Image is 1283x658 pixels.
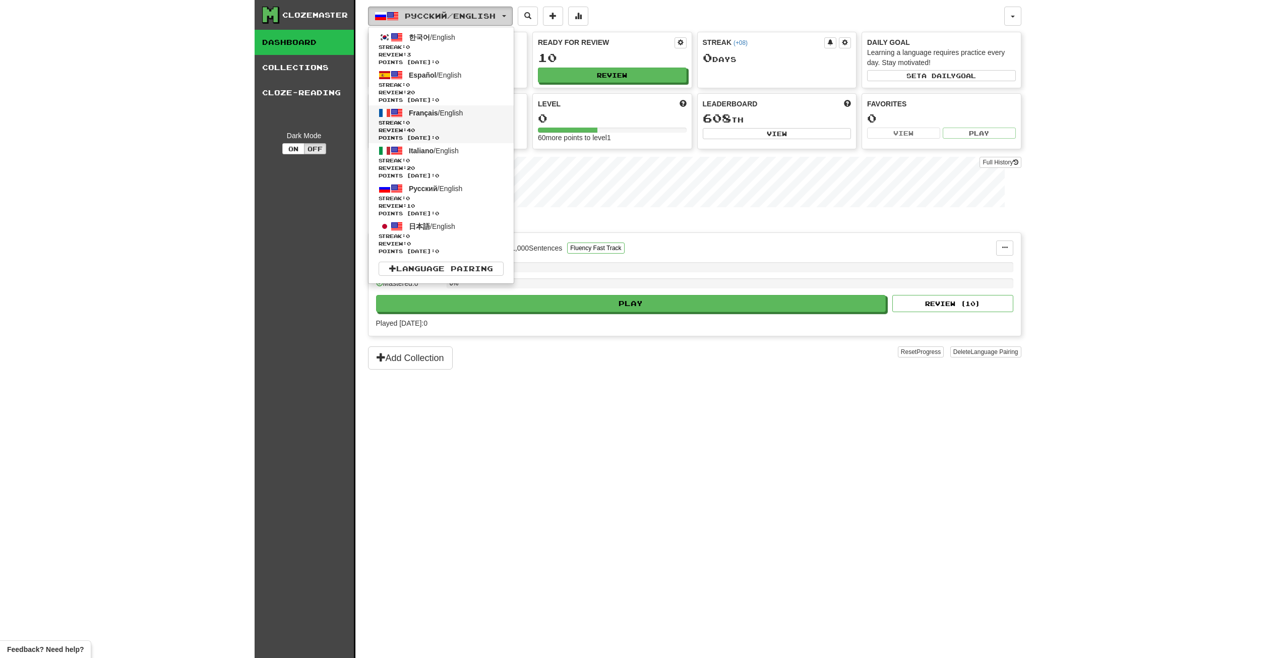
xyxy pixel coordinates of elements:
[406,82,410,88] span: 0
[892,295,1013,312] button: Review (10)
[369,181,514,219] a: Русский/EnglishStreak:0 Review:10Points [DATE]:0
[844,99,851,109] span: This week in points, UTC
[376,319,427,327] span: Played [DATE]: 0
[379,232,504,240] span: Streak:
[379,51,504,58] span: Review: 3
[568,7,588,26] button: More stats
[255,55,354,80] a: Collections
[409,222,455,230] span: / English
[409,109,463,117] span: / English
[980,157,1021,168] a: Full History
[703,112,851,125] div: th
[369,68,514,105] a: Español/EnglishStreak:0 Review:20Points [DATE]:0
[703,99,758,109] span: Leaderboard
[379,89,504,96] span: Review: 20
[867,47,1016,68] div: Learning a language requires practice every day. Stay motivated!
[369,143,514,181] a: Italiano/EnglishStreak:0 Review:20Points [DATE]:0
[369,105,514,143] a: Français/EnglishStreak:0 Review:40Points [DATE]:0
[406,195,410,201] span: 0
[867,112,1016,125] div: 0
[379,202,504,210] span: Review: 10
[409,185,438,193] span: Русский
[409,71,436,79] span: Español
[867,99,1016,109] div: Favorites
[379,262,504,276] a: Language Pairing
[405,12,496,20] span: Русский / English
[511,243,562,253] div: 1,000 Sentences
[369,30,514,68] a: 한국어/EnglishStreak:0 Review:3Points [DATE]:0
[368,7,513,26] button: Русский/English
[703,111,731,125] span: 608
[950,346,1021,357] button: DeleteLanguage Pairing
[409,222,430,230] span: 日本語
[703,50,712,65] span: 0
[518,7,538,26] button: Search sentences
[379,157,504,164] span: Streak:
[379,172,504,180] span: Points [DATE]: 0
[917,348,941,355] span: Progress
[379,127,504,134] span: Review: 40
[538,37,675,47] div: Ready for Review
[922,72,956,79] span: a daily
[943,128,1016,139] button: Play
[368,217,1021,227] p: In Progress
[970,348,1018,355] span: Language Pairing
[282,143,304,154] button: On
[409,33,430,41] span: 한국어
[703,51,851,65] div: Day s
[379,195,504,202] span: Streak:
[406,157,410,163] span: 0
[567,243,624,254] button: Fluency Fast Track
[409,109,438,117] span: Français
[376,295,886,312] button: Play
[734,39,748,46] a: (+08)
[379,248,504,255] span: Points [DATE]: 0
[406,119,410,126] span: 0
[703,128,851,139] button: View
[406,233,410,239] span: 0
[898,346,944,357] button: ResetProgress
[867,70,1016,81] button: Seta dailygoal
[543,7,563,26] button: Add sentence to collection
[282,10,348,20] div: Clozemaster
[538,112,687,125] div: 0
[376,278,442,295] div: Mastered: 0
[379,240,504,248] span: Review: 0
[379,43,504,51] span: Streak:
[538,133,687,143] div: 60 more points to level 1
[680,99,687,109] span: Score more points to level up
[255,80,354,105] a: Cloze-Reading
[409,33,455,41] span: / English
[538,51,687,64] div: 10
[7,644,84,654] span: Open feedback widget
[538,68,687,83] button: Review
[867,37,1016,47] div: Daily Goal
[255,30,354,55] a: Dashboard
[409,147,459,155] span: / English
[304,143,326,154] button: Off
[379,119,504,127] span: Streak:
[368,346,453,370] button: Add Collection
[379,81,504,89] span: Streak:
[409,185,462,193] span: / English
[379,134,504,142] span: Points [DATE]: 0
[379,210,504,217] span: Points [DATE]: 0
[409,71,461,79] span: / English
[379,96,504,104] span: Points [DATE]: 0
[406,44,410,50] span: 0
[379,58,504,66] span: Points [DATE]: 0
[379,164,504,172] span: Review: 20
[703,37,825,47] div: Streak
[262,131,346,141] div: Dark Mode
[369,219,514,257] a: 日本語/EnglishStreak:0 Review:0Points [DATE]:0
[867,128,940,139] button: View
[409,147,434,155] span: Italiano
[538,99,561,109] span: Level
